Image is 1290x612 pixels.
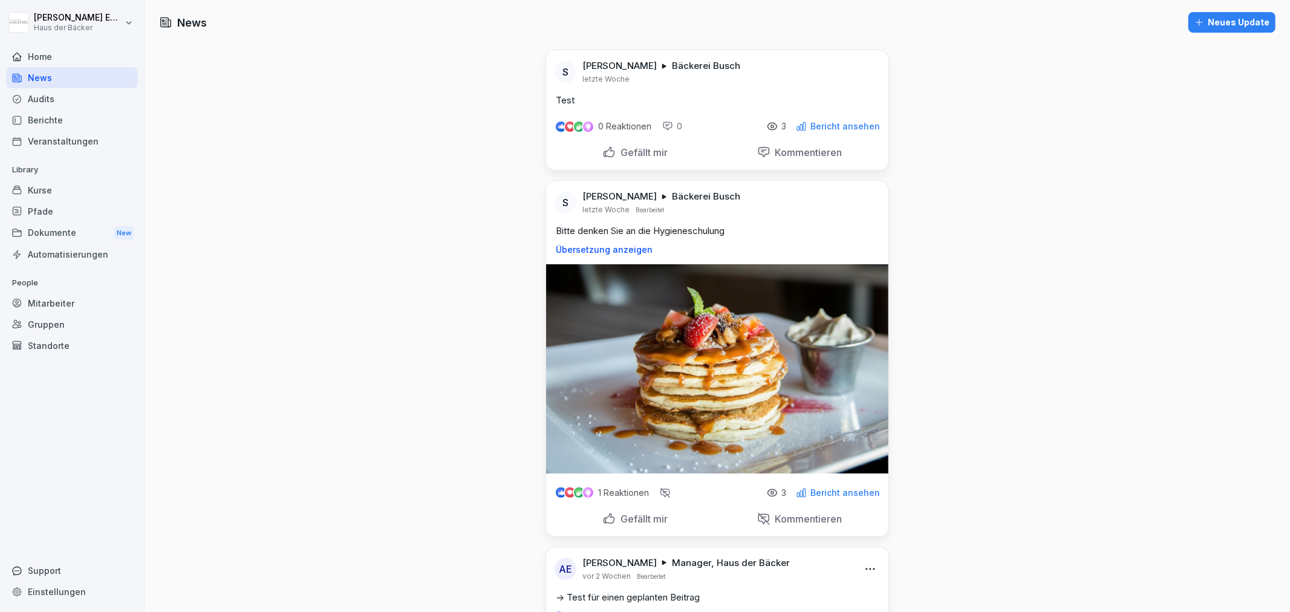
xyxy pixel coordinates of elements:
[556,94,879,107] p: Test
[636,205,664,215] p: Bearbeitet
[6,88,138,109] a: Audits
[616,513,668,525] p: Gefällt mir
[556,122,566,131] img: like
[34,24,122,32] p: Haus der Bäcker
[598,488,649,498] p: 1 Reaktionen
[637,571,665,581] p: Bearbeitet
[555,192,576,213] div: S
[565,488,575,497] img: love
[555,61,576,83] div: S
[6,314,138,335] a: Gruppen
[6,335,138,356] a: Standorte
[6,46,138,67] a: Home
[574,487,584,498] img: celebrate
[177,15,207,31] h1: News
[582,205,630,215] p: letzte Woche
[556,224,879,238] p: Bitte denken Sie an die Hygieneschulung
[114,226,134,240] div: New
[556,245,879,255] p: Übersetzung anzeigen
[582,571,631,581] p: vor 2 Wochen
[598,122,651,131] p: 0 Reaktionen
[810,488,880,498] p: Bericht ansehen
[6,180,138,201] a: Kurse
[1188,12,1275,33] button: Neues Update
[583,487,593,498] img: inspiring
[6,67,138,88] a: News
[6,560,138,581] div: Support
[770,146,842,158] p: Kommentieren
[565,122,575,131] img: love
[6,222,138,244] a: DokumenteNew
[555,558,576,580] div: AE
[781,122,786,131] p: 3
[6,109,138,131] a: Berichte
[583,121,593,132] img: inspiring
[6,131,138,152] a: Veranstaltungen
[6,201,138,222] a: Pfade
[672,190,740,203] p: Bäckerei Busch
[781,488,786,498] p: 3
[616,146,668,158] p: Gefällt mir
[574,122,584,132] img: celebrate
[582,60,657,72] p: [PERSON_NAME]
[672,60,740,72] p: Bäckerei Busch
[582,557,657,569] p: [PERSON_NAME]
[6,273,138,293] p: People
[582,190,657,203] p: [PERSON_NAME]
[770,513,842,525] p: Kommentieren
[6,244,138,265] a: Automatisierungen
[672,557,790,569] p: Manager, Haus der Bäcker
[6,581,138,602] a: Einstellungen
[662,120,682,132] div: 0
[6,222,138,244] div: Dokumente
[546,264,888,474] img: cgkj8k7eopyh35h6b4oioviw.png
[6,160,138,180] p: Library
[1194,16,1269,29] div: Neues Update
[556,591,879,604] p: -> Test für einen geplanten Beitrag
[34,13,122,23] p: [PERSON_NAME] Ehlerding
[810,122,880,131] p: Bericht ansehen
[582,74,630,84] p: letzte Woche
[6,293,138,314] a: Mitarbeiter
[556,488,566,498] img: like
